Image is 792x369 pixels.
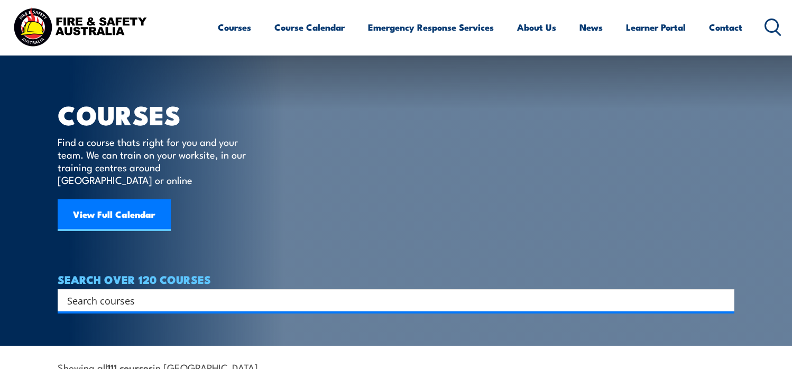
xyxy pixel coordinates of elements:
[517,13,556,41] a: About Us
[274,13,345,41] a: Course Calendar
[58,199,171,231] a: View Full Calendar
[67,292,711,308] input: Search input
[218,13,251,41] a: Courses
[368,13,494,41] a: Emergency Response Services
[58,135,251,186] p: Find a course thats right for you and your team. We can train on your worksite, in our training c...
[69,293,713,308] form: Search form
[58,103,261,125] h1: COURSES
[626,13,686,41] a: Learner Portal
[58,273,734,285] h4: SEARCH OVER 120 COURSES
[709,13,742,41] a: Contact
[716,293,731,308] button: Search magnifier button
[579,13,603,41] a: News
